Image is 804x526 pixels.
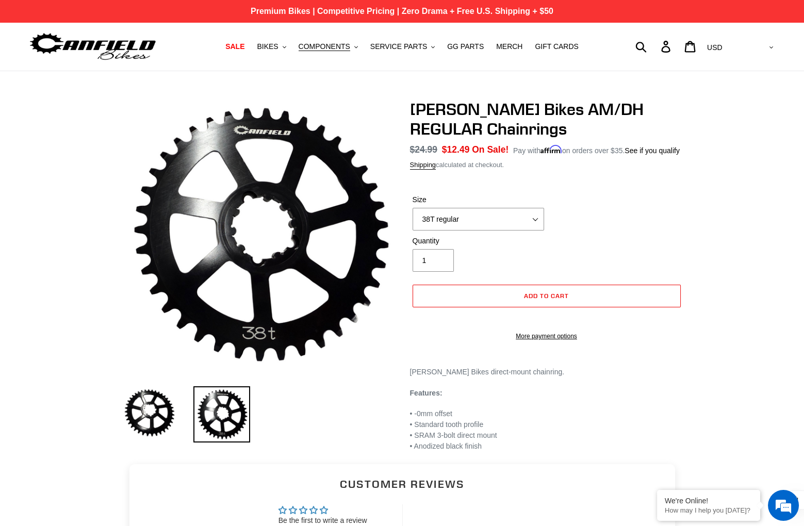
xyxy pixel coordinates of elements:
[641,35,667,58] input: Search
[257,42,278,51] span: BIKES
[278,516,367,526] div: Be the first to write a review
[447,42,484,51] span: GG PARTS
[524,292,569,300] span: Add to cart
[496,42,522,51] span: MERCH
[665,506,752,514] p: How may I help you today?
[410,367,683,377] p: [PERSON_NAME] Bikes direct-mount chainring.
[121,386,178,440] img: Load image into Gallery viewer, 38T Canfield Chainring
[442,40,489,54] a: GG PARTS
[442,144,470,155] span: $12.49
[472,143,508,156] span: On Sale!
[410,160,683,170] div: calculated at checkout.
[299,42,350,51] span: COMPONENTS
[413,236,544,246] label: Quantity
[293,40,363,54] button: COMPONENTS
[410,144,438,155] s: $24.99
[278,504,367,516] div: Average rating is 0.00 stars
[220,40,250,54] a: SALE
[410,100,683,139] h1: [PERSON_NAME] Bikes AM/DH REGULAR Chainrings
[28,30,157,63] img: Canfield Bikes
[513,143,680,156] p: Pay with on orders over $35.
[413,332,681,341] a: More payment options
[625,146,680,155] a: See if you qualify - Learn more about Affirm Financing (opens in modal)
[410,389,442,397] strong: Features:
[413,285,681,307] button: Add to cart
[252,40,291,54] button: BIKES
[138,476,667,491] h2: Customer Reviews
[530,40,584,54] a: GIFT CARDS
[540,145,562,154] span: Affirm
[410,408,683,452] p: • -0mm offset • Standard tooth profile • SRAM 3-bolt direct mount • Anodized black finish
[410,161,436,170] a: Shipping
[665,497,752,505] div: We're Online!
[535,42,579,51] span: GIFT CARDS
[370,42,427,51] span: SERVICE PARTS
[193,386,250,442] img: Load image into Gallery viewer, Canfield Bikes AM/DH REGULAR Chainrings
[365,40,440,54] button: SERVICE PARTS
[225,42,244,51] span: SALE
[413,194,544,205] label: Size
[491,40,528,54] a: MERCH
